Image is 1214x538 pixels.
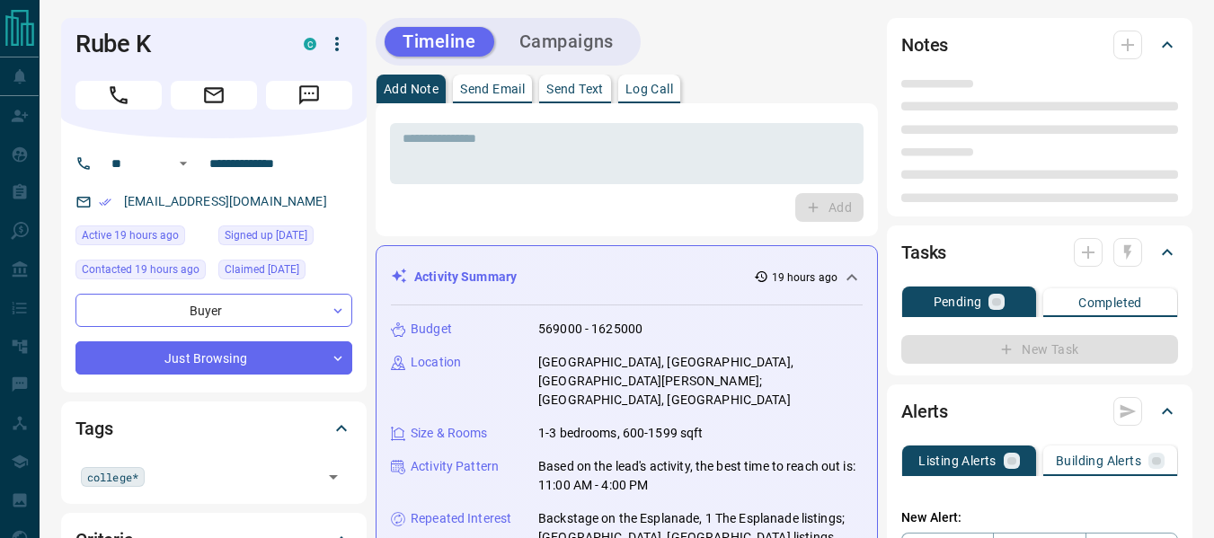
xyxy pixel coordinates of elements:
[385,27,494,57] button: Timeline
[225,226,307,244] span: Signed up [DATE]
[75,30,277,58] h1: Rube K
[901,231,1178,274] div: Tasks
[124,194,327,208] a: [EMAIL_ADDRESS][DOMAIN_NAME]
[1056,454,1141,467] p: Building Alerts
[225,260,299,278] span: Claimed [DATE]
[934,295,982,308] p: Pending
[75,225,209,251] div: Tue Aug 12 2025
[82,260,199,278] span: Contacted 19 hours ago
[218,225,352,251] div: Fri Jan 10 2025
[901,238,946,267] h2: Tasks
[173,153,194,174] button: Open
[87,468,138,486] span: college*
[901,31,948,59] h2: Notes
[321,464,346,489] button: Open
[99,196,111,208] svg: Email Verified
[266,81,352,110] span: Message
[772,269,837,286] p: 19 hours ago
[901,23,1178,66] div: Notes
[75,294,352,327] div: Buyer
[538,353,863,410] p: [GEOGRAPHIC_DATA], [GEOGRAPHIC_DATA], [GEOGRAPHIC_DATA][PERSON_NAME]; [GEOGRAPHIC_DATA], [GEOGRAP...
[1078,296,1142,309] p: Completed
[171,81,257,110] span: Email
[82,226,179,244] span: Active 19 hours ago
[411,353,461,372] p: Location
[918,454,997,467] p: Listing Alerts
[75,81,162,110] span: Call
[75,414,112,443] h2: Tags
[411,320,452,339] p: Budget
[414,268,517,287] p: Activity Summary
[411,424,488,443] p: Size & Rooms
[384,83,439,95] p: Add Note
[75,260,209,285] div: Tue Aug 12 2025
[901,508,1178,527] p: New Alert:
[391,260,863,294] div: Activity Summary19 hours ago
[901,397,948,426] h2: Alerts
[460,83,525,95] p: Send Email
[538,320,642,339] p: 569000 - 1625000
[546,83,604,95] p: Send Text
[218,260,352,285] div: Fri Jan 10 2025
[625,83,673,95] p: Log Call
[538,457,863,495] p: Based on the lead's activity, the best time to reach out is: 11:00 AM - 4:00 PM
[304,38,316,50] div: condos.ca
[901,390,1178,433] div: Alerts
[75,341,352,375] div: Just Browsing
[411,509,511,528] p: Repeated Interest
[501,27,632,57] button: Campaigns
[538,424,704,443] p: 1-3 bedrooms, 600-1599 sqft
[411,457,499,476] p: Activity Pattern
[75,407,352,450] div: Tags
